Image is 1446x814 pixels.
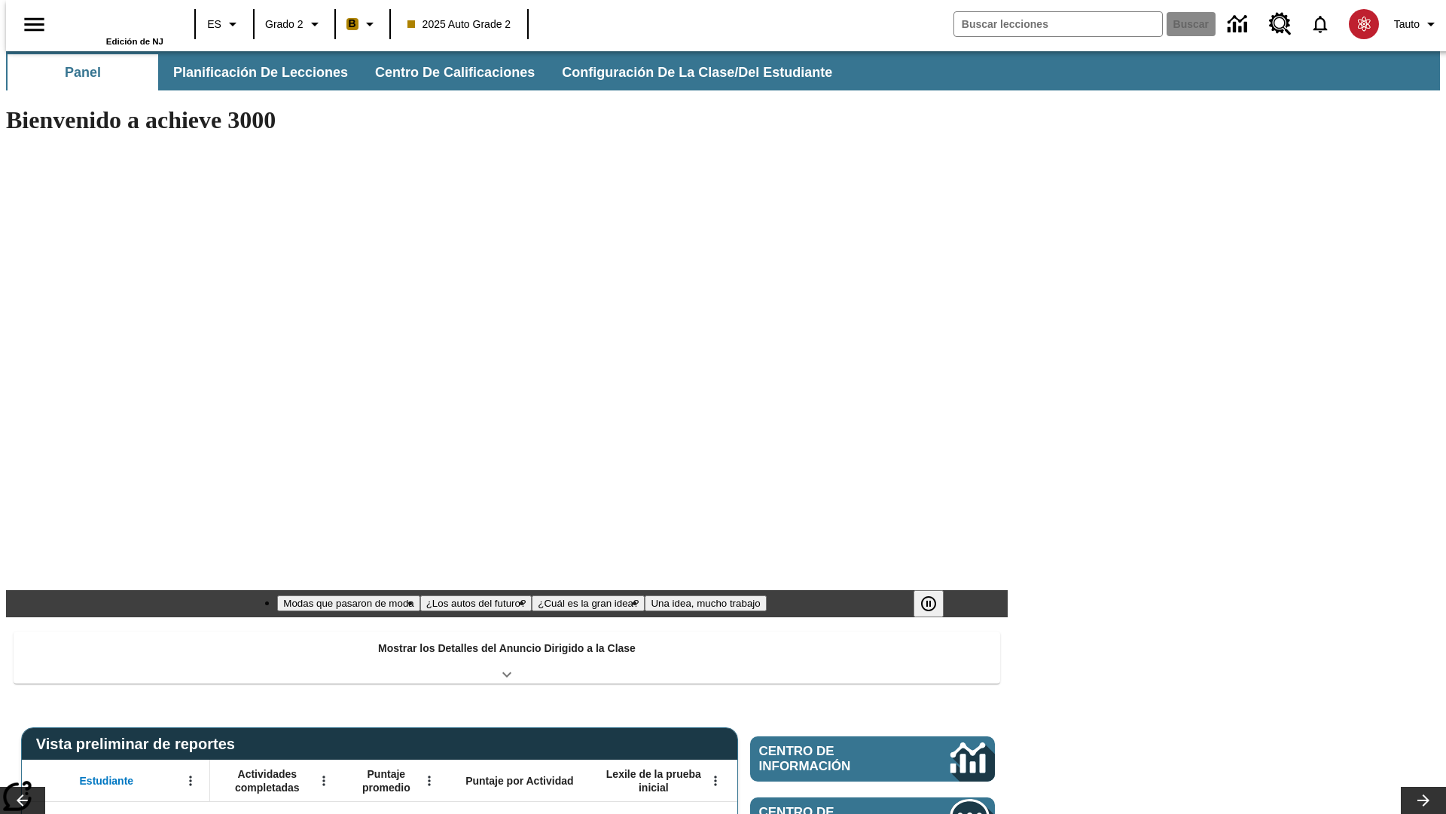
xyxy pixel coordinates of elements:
[532,595,645,611] button: Diapositiva 3 ¿Cuál es la gran idea?
[8,54,158,90] button: Panel
[1340,5,1388,44] button: Escoja un nuevo avatar
[1260,4,1301,44] a: Centro de recursos, Se abrirá en una pestaña nueva.
[277,595,419,611] button: Diapositiva 1 Modas que pasaron de moda
[340,11,385,38] button: Boost El color de la clase es anaranjado claro. Cambiar el color de la clase.
[1401,787,1446,814] button: Carrusel de lecciones, seguir
[562,64,832,81] span: Configuración de la clase/del estudiante
[1388,11,1446,38] button: Perfil/Configuración
[65,64,101,81] span: Panel
[420,595,532,611] button: Diapositiva 2 ¿Los autos del futuro?
[465,774,573,788] span: Puntaje por Actividad
[179,770,202,792] button: Abrir menú
[1394,17,1420,32] span: Tauto
[6,106,1008,134] h1: Bienvenido a achieve 3000
[1301,5,1340,44] a: Notificaciones
[12,2,56,47] button: Abrir el menú lateral
[914,590,959,617] div: Pausar
[200,11,249,38] button: Lenguaje: ES, Selecciona un idioma
[363,54,547,90] button: Centro de calificaciones
[550,54,844,90] button: Configuración de la clase/del estudiante
[349,14,356,33] span: B
[6,51,1440,90] div: Subbarra de navegación
[914,590,944,617] button: Pausar
[645,595,766,611] button: Diapositiva 4 Una idea, mucho trabajo
[750,736,995,782] a: Centro de información
[36,736,243,753] span: Vista preliminar de reportes
[375,64,535,81] span: Centro de calificaciones
[313,770,335,792] button: Abrir menú
[106,37,163,46] span: Edición de NJ
[259,11,330,38] button: Grado: Grado 2, Elige un grado
[350,767,423,794] span: Puntaje promedio
[66,5,163,46] div: Portada
[599,767,709,794] span: Lexile de la prueba inicial
[378,641,636,656] p: Mostrar los Detalles del Anuncio Dirigido a la Clase
[418,770,441,792] button: Abrir menú
[173,64,348,81] span: Planificación de lecciones
[1349,9,1379,39] img: avatar image
[161,54,360,90] button: Planificación de lecciones
[954,12,1162,36] input: Buscar campo
[759,744,900,774] span: Centro de información
[407,17,511,32] span: 2025 Auto Grade 2
[207,17,221,32] span: ES
[6,54,846,90] div: Subbarra de navegación
[80,774,134,788] span: Estudiante
[1219,4,1260,45] a: Centro de información
[66,7,163,37] a: Portada
[265,17,304,32] span: Grado 2
[218,767,317,794] span: Actividades completadas
[704,770,727,792] button: Abrir menú
[14,632,1000,684] div: Mostrar los Detalles del Anuncio Dirigido a la Clase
